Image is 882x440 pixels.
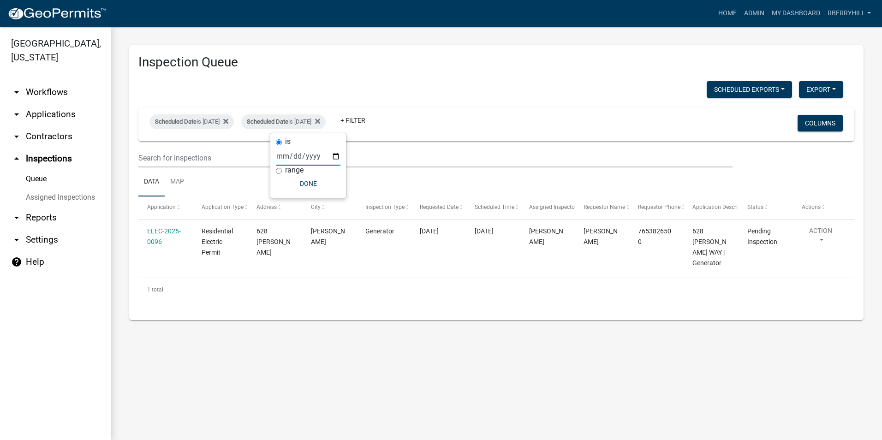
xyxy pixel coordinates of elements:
[285,138,291,145] label: is
[202,204,244,210] span: Application Type
[256,227,291,256] span: 628 WES WAY
[147,204,176,210] span: Application
[138,278,854,301] div: 1 total
[420,204,459,210] span: Requested Date
[740,5,768,22] a: Admin
[11,212,22,223] i: arrow_drop_down
[584,227,618,245] span: Levi Biggs
[11,153,22,164] i: arrow_drop_up
[11,234,22,245] i: arrow_drop_down
[247,118,288,125] span: Scheduled Date
[138,167,165,197] a: Data
[738,196,793,219] datatable-header-cell: Status
[802,226,840,249] button: Action
[768,5,824,22] a: My Dashboard
[824,5,875,22] a: rberryhill
[638,227,671,245] span: 7653826500
[465,196,520,219] datatable-header-cell: Scheduled Time
[11,256,22,268] i: help
[692,227,727,266] span: 628 WES WAY | Generator
[311,204,321,210] span: City
[357,196,411,219] datatable-header-cell: Inspection Type
[149,114,234,129] div: is [DATE]
[715,5,740,22] a: Home
[138,54,854,70] h3: Inspection Queue
[629,196,684,219] datatable-header-cell: Requestor Phone
[747,204,763,210] span: Status
[333,112,373,129] a: + Filter
[155,118,197,125] span: Scheduled Date
[165,167,190,197] a: Map
[11,131,22,142] i: arrow_drop_down
[793,196,847,219] datatable-header-cell: Actions
[684,196,738,219] datatable-header-cell: Application Description
[799,81,843,98] button: Export
[638,204,680,210] span: Requestor Phone
[529,204,577,210] span: Assigned Inspector
[138,149,733,167] input: Search for inspections
[575,196,629,219] datatable-header-cell: Requestor Name
[475,226,512,237] div: [DATE]
[202,227,233,256] span: Residential Electric Permit
[411,196,465,219] datatable-header-cell: Requested Date
[147,227,181,245] a: ELEC-2025-0096
[256,204,277,210] span: Address
[520,196,575,219] datatable-header-cell: Assigned Inspector
[285,166,304,174] label: range
[193,196,247,219] datatable-header-cell: Application Type
[11,109,22,120] i: arrow_drop_down
[138,196,193,219] datatable-header-cell: Application
[247,196,302,219] datatable-header-cell: Address
[692,204,751,210] span: Application Description
[802,204,821,210] span: Actions
[798,115,843,131] button: Columns
[311,227,345,245] span: SWEETSER
[276,175,340,192] button: Done
[241,114,326,129] div: is [DATE]
[475,204,514,210] span: Scheduled Time
[529,227,563,245] span: Randy Berryhill
[584,204,625,210] span: Requestor Name
[707,81,792,98] button: Scheduled Exports
[747,227,777,245] span: Pending Inspection
[11,87,22,98] i: arrow_drop_down
[365,204,405,210] span: Inspection Type
[420,227,439,235] span: 08/26/2025
[302,196,357,219] datatable-header-cell: City
[365,227,394,235] span: Generator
